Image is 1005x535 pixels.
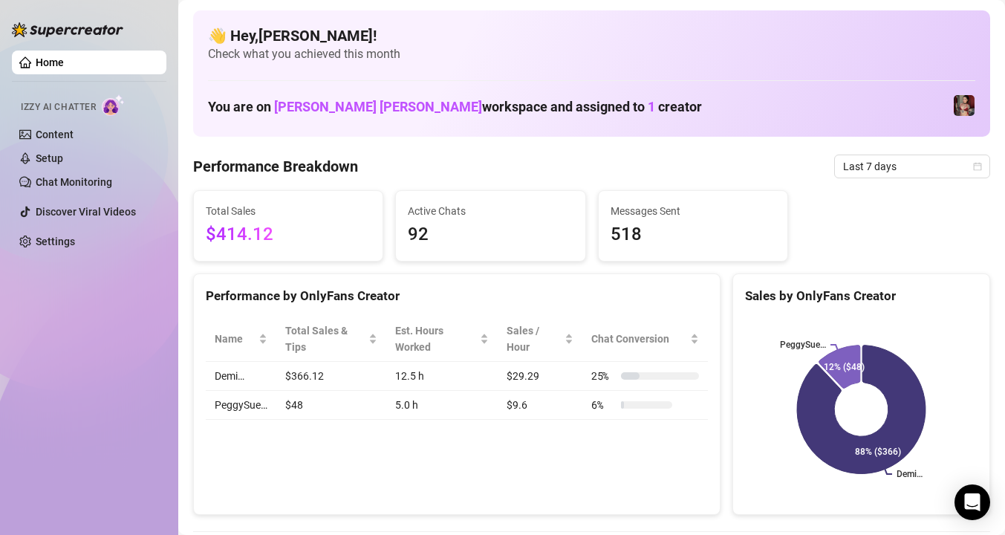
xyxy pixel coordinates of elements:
[386,391,498,420] td: 5.0 h
[408,221,573,249] span: 92
[285,322,365,355] span: Total Sales & Tips
[745,286,978,306] div: Sales by OnlyFans Creator
[215,331,256,347] span: Name
[276,362,386,391] td: $366.12
[591,331,687,347] span: Chat Conversion
[582,317,708,362] th: Chat Conversion
[36,206,136,218] a: Discover Viral Videos
[954,95,975,116] img: Demi
[102,94,125,116] img: AI Chatter
[897,469,923,479] text: Demi…
[843,155,981,178] span: Last 7 days
[780,340,826,350] text: PeggySue…
[591,368,615,384] span: 25 %
[21,100,96,114] span: Izzy AI Chatter
[208,99,702,115] h1: You are on workspace and assigned to creator
[276,391,386,420] td: $48
[206,317,276,362] th: Name
[274,99,482,114] span: [PERSON_NAME] [PERSON_NAME]
[193,156,358,177] h4: Performance Breakdown
[386,362,498,391] td: 12.5 h
[36,152,63,164] a: Setup
[408,203,573,219] span: Active Chats
[206,391,276,420] td: PeggySue…
[611,221,775,249] span: 518
[395,322,477,355] div: Est. Hours Worked
[973,162,982,171] span: calendar
[36,236,75,247] a: Settings
[36,176,112,188] a: Chat Monitoring
[206,286,708,306] div: Performance by OnlyFans Creator
[276,317,386,362] th: Total Sales & Tips
[498,391,582,420] td: $9.6
[611,203,775,219] span: Messages Sent
[36,129,74,140] a: Content
[498,362,582,391] td: $29.29
[954,484,990,520] div: Open Intercom Messenger
[206,362,276,391] td: Demi…
[208,46,975,62] span: Check what you achieved this month
[12,22,123,37] img: logo-BBDzfeDw.svg
[507,322,562,355] span: Sales / Hour
[208,25,975,46] h4: 👋 Hey, [PERSON_NAME] !
[648,99,655,114] span: 1
[36,56,64,68] a: Home
[206,221,371,249] span: $414.12
[591,397,615,413] span: 6 %
[498,317,582,362] th: Sales / Hour
[206,203,371,219] span: Total Sales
